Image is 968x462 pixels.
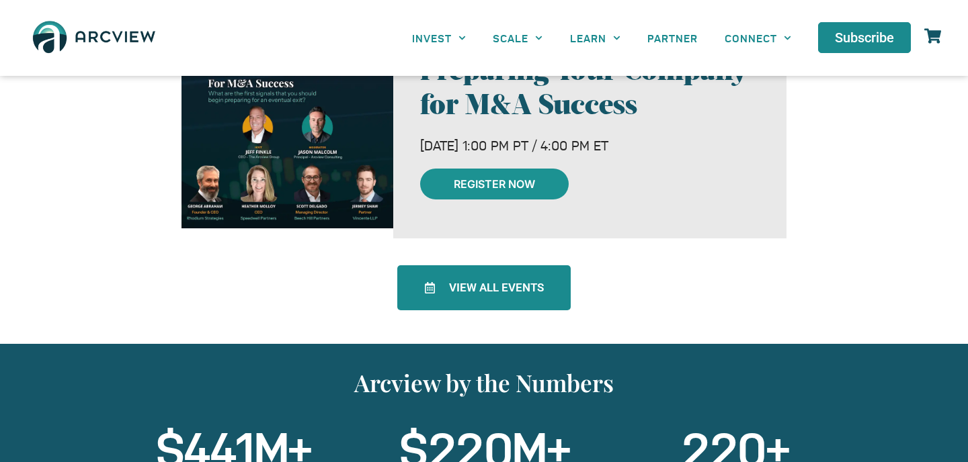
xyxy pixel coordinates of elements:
a: Subscribe [818,22,911,53]
h2: Arcview by the Numbers [108,367,860,398]
a: CONNECT [711,23,805,53]
div: [DATE] 1:00 PM PT / 4:00 PM ET [420,135,760,155]
span: REGISTER NOW [454,179,535,189]
span: View All Events [449,282,544,293]
a: LEARN [557,23,634,53]
h2: Preparing Your Company for M&A Success [420,54,760,122]
a: PARTNER [634,23,711,53]
a: REGISTER NOW [420,169,569,199]
a: SCALE [479,23,556,53]
a: INVEST [399,23,479,53]
span: Subscribe [835,31,894,44]
img: The Arcview Group [27,13,161,62]
nav: Menu [399,23,805,53]
a: View All Events [397,265,571,310]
